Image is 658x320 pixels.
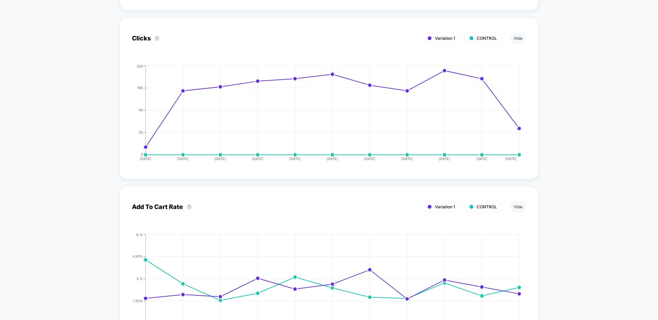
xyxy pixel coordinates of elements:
[141,152,143,157] tspan: 0
[177,157,188,161] tspan: [DATE]
[125,64,519,167] div: CLICKS
[435,36,455,41] span: Variation 1
[327,157,338,161] tspan: [DATE]
[510,33,526,44] button: Hide
[154,36,160,41] button: ?
[137,64,143,68] tspan: 220
[505,157,517,161] tspan: [DATE]
[476,157,488,161] tspan: [DATE]
[289,157,301,161] tspan: [DATE]
[215,157,226,161] tspan: [DATE]
[136,276,143,281] tspan: 3 %
[402,157,413,161] tspan: [DATE]
[364,157,376,161] tspan: [DATE]
[477,36,497,41] span: CONTROL
[132,254,143,258] tspan: 4.50%
[186,204,192,210] button: ?
[510,201,526,212] button: Hide
[139,130,143,134] tspan: 55
[477,204,497,209] span: CONTROL
[439,157,450,161] tspan: [DATE]
[252,157,263,161] tspan: [DATE]
[133,299,143,303] tspan: 1.50%
[138,108,143,112] tspan: 110
[435,204,455,209] span: Variation 1
[136,232,143,236] tspan: 6 %
[140,157,151,161] tspan: [DATE]
[137,86,143,90] tspan: 165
